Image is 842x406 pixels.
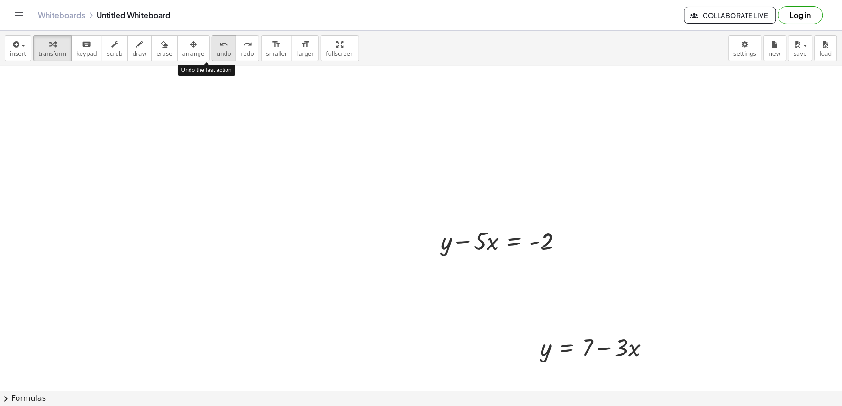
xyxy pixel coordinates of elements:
[241,51,254,57] span: redo
[266,51,287,57] span: smaller
[33,35,72,61] button: transform
[107,51,123,57] span: scrub
[127,35,152,61] button: draw
[182,51,205,57] span: arrange
[156,51,172,57] span: erase
[178,65,235,76] div: Undo the last action
[297,51,314,57] span: larger
[321,35,359,61] button: fullscreen
[10,51,26,57] span: insert
[5,35,31,61] button: insert
[788,35,813,61] button: save
[38,51,66,57] span: transform
[684,7,776,24] button: Collaborate Live
[38,10,85,20] a: Whiteboards
[236,35,259,61] button: redoredo
[292,35,319,61] button: format_sizelarger
[769,51,781,57] span: new
[261,35,292,61] button: format_sizesmaller
[151,35,177,61] button: erase
[272,39,281,50] i: format_size
[212,35,236,61] button: undoundo
[764,35,787,61] button: new
[820,51,832,57] span: load
[326,51,353,57] span: fullscreen
[729,35,762,61] button: settings
[102,35,128,61] button: scrub
[692,11,768,19] span: Collaborate Live
[177,35,210,61] button: arrange
[217,51,231,57] span: undo
[778,6,823,24] button: Log in
[76,51,97,57] span: keypad
[219,39,228,50] i: undo
[301,39,310,50] i: format_size
[11,8,27,23] button: Toggle navigation
[71,35,102,61] button: keyboardkeypad
[794,51,807,57] span: save
[243,39,252,50] i: redo
[133,51,147,57] span: draw
[815,35,837,61] button: load
[82,39,91,50] i: keyboard
[734,51,757,57] span: settings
